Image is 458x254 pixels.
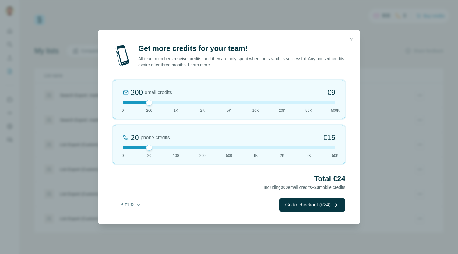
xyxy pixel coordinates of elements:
[199,153,206,158] span: 200
[147,153,151,158] span: 20
[131,88,143,97] div: 200
[252,108,259,113] span: 10K
[146,108,152,113] span: 200
[226,153,232,158] span: 500
[332,153,338,158] span: 50K
[306,153,311,158] span: 5K
[174,108,178,113] span: 1K
[327,88,335,97] span: €9
[253,153,258,158] span: 1K
[122,108,124,113] span: 0
[323,133,335,143] span: €15
[113,174,345,184] h2: Total €24
[279,108,285,113] span: 20K
[227,108,231,113] span: 5K
[281,185,288,190] span: 200
[173,153,179,158] span: 100
[314,185,319,190] span: 20
[141,134,170,141] span: phone credits
[331,108,340,113] span: 500K
[145,89,172,96] span: email credits
[200,108,205,113] span: 2K
[305,108,312,113] span: 50K
[280,153,284,158] span: 2K
[188,62,210,67] a: Learn more
[279,198,345,212] button: Go to checkout (€24)
[113,44,132,68] img: mobile-phone
[117,199,145,210] button: € EUR
[264,185,345,190] span: Including email credits + mobile credits
[131,133,139,143] div: 20
[138,56,345,68] p: All team members receive credits, and they are only spent when the search is successful. Any unus...
[122,153,124,158] span: 0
